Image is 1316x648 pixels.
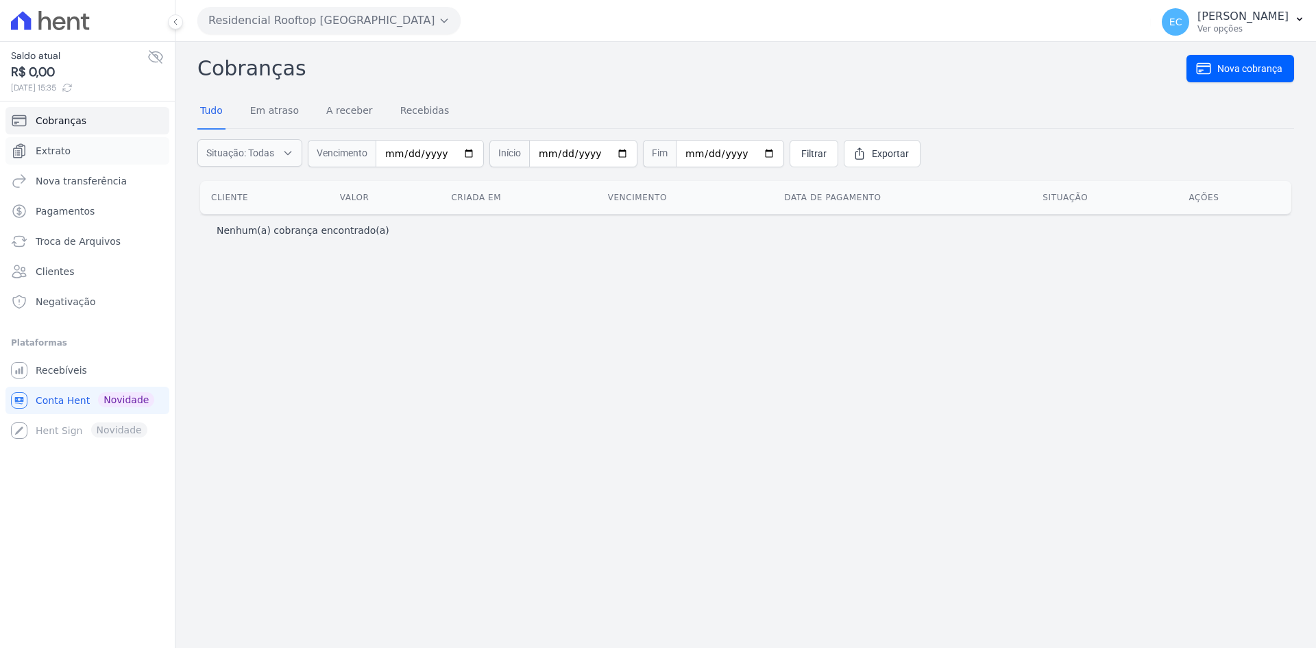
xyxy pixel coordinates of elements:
[308,140,376,167] span: Vencimento
[247,94,302,130] a: Em atraso
[36,394,90,407] span: Conta Hent
[11,63,147,82] span: R$ 0,00
[11,335,164,351] div: Plataformas
[36,295,96,309] span: Negativação
[197,94,226,130] a: Tudo
[5,288,169,315] a: Negativação
[790,140,838,167] a: Filtrar
[197,7,461,34] button: Residencial Rooftop [GEOGRAPHIC_DATA]
[5,167,169,195] a: Nova transferência
[36,174,127,188] span: Nova transferência
[1032,181,1178,214] th: Situação
[5,387,169,414] a: Conta Hent Novidade
[11,49,147,63] span: Saldo atual
[36,204,95,218] span: Pagamentos
[217,224,389,237] p: Nenhum(a) cobrança encontrado(a)
[1186,55,1294,82] a: Nova cobrança
[1151,3,1316,41] button: EC [PERSON_NAME] Ver opções
[36,144,71,158] span: Extrato
[206,146,274,160] span: Situação: Todas
[36,363,87,377] span: Recebíveis
[872,147,909,160] span: Exportar
[5,137,169,165] a: Extrato
[5,228,169,255] a: Troca de Arquivos
[1197,23,1289,34] p: Ver opções
[1217,62,1282,75] span: Nova cobrança
[197,139,302,167] button: Situação: Todas
[440,181,596,214] th: Criada em
[5,107,169,134] a: Cobranças
[98,392,154,407] span: Novidade
[11,82,147,94] span: [DATE] 15:35
[1178,181,1291,214] th: Ações
[801,147,827,160] span: Filtrar
[36,114,86,128] span: Cobranças
[36,235,121,248] span: Troca de Arquivos
[197,53,1186,84] h2: Cobranças
[643,140,676,167] span: Fim
[773,181,1032,214] th: Data de pagamento
[329,181,441,214] th: Valor
[11,107,164,444] nav: Sidebar
[489,140,529,167] span: Início
[5,197,169,225] a: Pagamentos
[200,181,329,214] th: Cliente
[597,181,774,214] th: Vencimento
[5,258,169,285] a: Clientes
[398,94,452,130] a: Recebidas
[36,265,74,278] span: Clientes
[1169,17,1182,27] span: EC
[5,357,169,384] a: Recebíveis
[1197,10,1289,23] p: [PERSON_NAME]
[844,140,921,167] a: Exportar
[324,94,376,130] a: A receber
